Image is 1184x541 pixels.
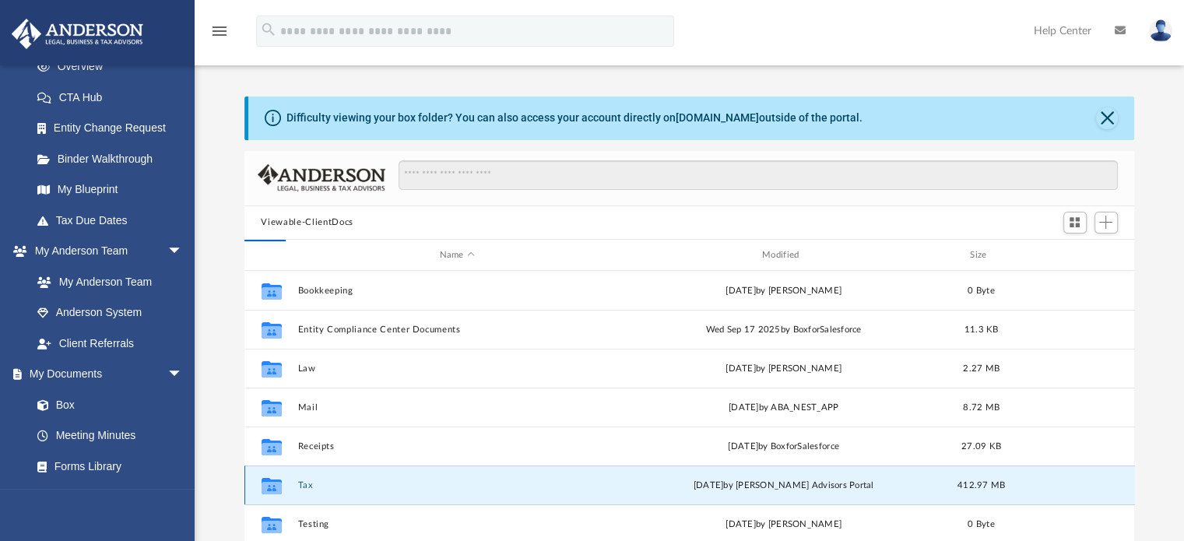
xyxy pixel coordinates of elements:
[22,82,206,113] a: CTA Hub
[22,266,191,297] a: My Anderson Team
[210,22,229,40] i: menu
[22,113,206,144] a: Entity Change Request
[963,403,1000,412] span: 8.72 MB
[22,420,199,451] a: Meeting Minutes
[624,518,943,532] div: [DATE] by [PERSON_NAME]
[22,143,206,174] a: Binder Walkthrough
[624,362,943,376] div: [DATE] by [PERSON_NAME]
[22,328,199,359] a: Client Referrals
[624,401,943,415] div: [DATE] by ABA_NEST_APP
[297,286,617,296] button: Bookkeeping
[1063,212,1087,234] button: Switch to Grid View
[968,520,995,529] span: 0 Byte
[624,248,943,262] div: Modified
[167,359,199,391] span: arrow_drop_down
[251,248,290,262] div: id
[950,248,1012,262] div: Size
[1019,248,1128,262] div: id
[11,359,199,390] a: My Documentsarrow_drop_down
[624,440,943,454] div: [DATE] by BoxforSalesforce
[210,30,229,40] a: menu
[297,480,617,490] button: Tax
[964,325,998,334] span: 11.3 KB
[11,236,199,267] a: My Anderson Teamarrow_drop_down
[624,323,943,337] div: Wed Sep 17 2025 by BoxforSalesforce
[968,286,995,295] span: 0 Byte
[22,451,191,482] a: Forms Library
[167,236,199,268] span: arrow_drop_down
[22,174,199,206] a: My Blueprint
[261,216,353,230] button: Viewable-ClientDocs
[22,205,206,236] a: Tax Due Dates
[1096,107,1118,129] button: Close
[297,519,617,529] button: Testing
[7,19,148,49] img: Anderson Advisors Platinum Portal
[297,248,617,262] div: Name
[961,442,1000,451] span: 27.09 KB
[260,21,277,38] i: search
[22,297,199,328] a: Anderson System
[1094,212,1118,234] button: Add
[957,481,1004,490] span: 412.97 MB
[297,441,617,451] button: Receipts
[676,111,759,124] a: [DOMAIN_NAME]
[297,325,617,335] button: Entity Compliance Center Documents
[297,364,617,374] button: Law
[963,364,1000,373] span: 2.27 MB
[624,479,943,493] div: [DATE] by [PERSON_NAME] Advisors Portal
[286,110,863,126] div: Difficulty viewing your box folder? You can also access your account directly on outside of the p...
[22,51,206,83] a: Overview
[399,160,1117,190] input: Search files and folders
[1149,19,1172,42] img: User Pic
[624,284,943,298] div: [DATE] by [PERSON_NAME]
[22,389,191,420] a: Box
[22,482,199,513] a: Notarize
[297,402,617,413] button: Mail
